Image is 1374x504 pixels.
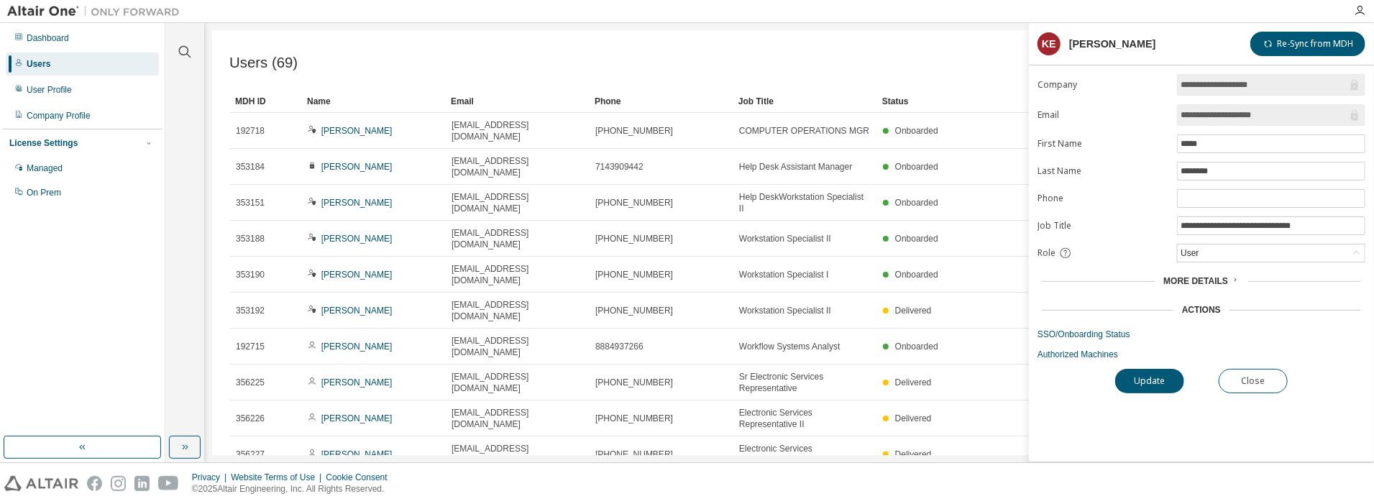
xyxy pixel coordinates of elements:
[321,234,393,244] a: [PERSON_NAME]
[1163,276,1228,286] span: More Details
[895,234,938,244] span: Onboarded
[236,449,265,460] span: 356227
[452,443,582,466] span: [EMAIL_ADDRESS][DOMAIN_NAME]
[738,90,871,113] div: Job Title
[1182,304,1221,316] div: Actions
[1038,247,1055,259] span: Role
[321,449,393,459] a: [PERSON_NAME]
[235,90,296,113] div: MDH ID
[229,55,298,71] span: Users (69)
[452,335,582,358] span: [EMAIL_ADDRESS][DOMAIN_NAME]
[739,191,870,214] span: Help DeskWorkstation Specialist II
[452,227,582,250] span: [EMAIL_ADDRESS][DOMAIN_NAME]
[739,233,831,244] span: Workstation Specialist II
[87,476,102,491] img: facebook.svg
[595,161,644,173] span: 7143909442
[192,472,231,483] div: Privacy
[739,161,852,173] span: Help Desk Assistant Manager
[158,476,179,491] img: youtube.svg
[739,341,840,352] span: Workflow Systems Analyst
[1038,349,1365,360] a: Authorized Machines
[882,90,1268,113] div: Status
[27,58,50,70] div: Users
[134,476,150,491] img: linkedin.svg
[895,270,938,280] span: Onboarded
[192,483,396,495] p: © 2025 Altair Engineering, Inc. All Rights Reserved.
[1038,329,1365,340] a: SSO/Onboarding Status
[739,305,831,316] span: Workstation Specialist II
[321,413,393,423] a: [PERSON_NAME]
[7,4,187,19] img: Altair One
[452,407,582,430] span: [EMAIL_ADDRESS][DOMAIN_NAME]
[236,341,265,352] span: 192715
[595,125,673,137] span: [PHONE_NUMBER]
[895,342,938,352] span: Onboarded
[452,155,582,178] span: [EMAIL_ADDRESS][DOMAIN_NAME]
[231,472,326,483] div: Website Terms of Use
[236,161,265,173] span: 353184
[1038,32,1061,55] div: KE
[895,377,932,388] span: Delivered
[1069,38,1156,50] div: [PERSON_NAME]
[1219,369,1288,393] button: Close
[595,90,727,113] div: Phone
[27,162,63,174] div: Managed
[595,197,673,209] span: [PHONE_NUMBER]
[236,233,265,244] span: 353188
[452,119,582,142] span: [EMAIL_ADDRESS][DOMAIN_NAME]
[236,305,265,316] span: 353192
[895,306,932,316] span: Delivered
[1178,245,1201,261] div: User
[321,162,393,172] a: [PERSON_NAME]
[307,90,439,113] div: Name
[236,269,265,280] span: 353190
[27,110,91,122] div: Company Profile
[451,90,583,113] div: Email
[236,125,265,137] span: 192718
[739,407,870,430] span: Electronic Services Representative II
[321,198,393,208] a: [PERSON_NAME]
[1038,138,1168,150] label: First Name
[236,197,265,209] span: 353151
[1178,244,1365,262] div: User
[321,270,393,280] a: [PERSON_NAME]
[452,191,582,214] span: [EMAIL_ADDRESS][DOMAIN_NAME]
[895,126,938,136] span: Onboarded
[9,137,78,149] div: License Settings
[739,371,870,394] span: Sr Electronic Services Representative
[1038,220,1168,232] label: Job Title
[326,472,395,483] div: Cookie Consent
[321,126,393,136] a: [PERSON_NAME]
[595,269,673,280] span: [PHONE_NUMBER]
[739,125,869,137] span: COMPUTER OPERATIONS MGR
[1038,193,1168,204] label: Phone
[321,342,393,352] a: [PERSON_NAME]
[1115,369,1184,393] button: Update
[452,299,582,322] span: [EMAIL_ADDRESS][DOMAIN_NAME]
[236,377,265,388] span: 356225
[739,269,829,280] span: Workstation Specialist I
[1038,79,1168,91] label: Company
[595,305,673,316] span: [PHONE_NUMBER]
[4,476,78,491] img: altair_logo.svg
[1250,32,1365,56] button: Re-Sync from MDH
[27,84,72,96] div: User Profile
[595,413,673,424] span: [PHONE_NUMBER]
[321,377,393,388] a: [PERSON_NAME]
[452,371,582,394] span: [EMAIL_ADDRESS][DOMAIN_NAME]
[1038,109,1168,121] label: Email
[739,443,870,466] span: Electronic Services Representative II
[895,162,938,172] span: Onboarded
[1038,165,1168,177] label: Last Name
[895,413,932,423] span: Delivered
[321,306,393,316] a: [PERSON_NAME]
[27,187,61,198] div: On Prem
[452,263,582,286] span: [EMAIL_ADDRESS][DOMAIN_NAME]
[895,198,938,208] span: Onboarded
[595,377,673,388] span: [PHONE_NUMBER]
[595,449,673,460] span: [PHONE_NUMBER]
[595,341,644,352] span: 8884937266
[895,449,932,459] span: Delivered
[595,233,673,244] span: [PHONE_NUMBER]
[236,413,265,424] span: 356226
